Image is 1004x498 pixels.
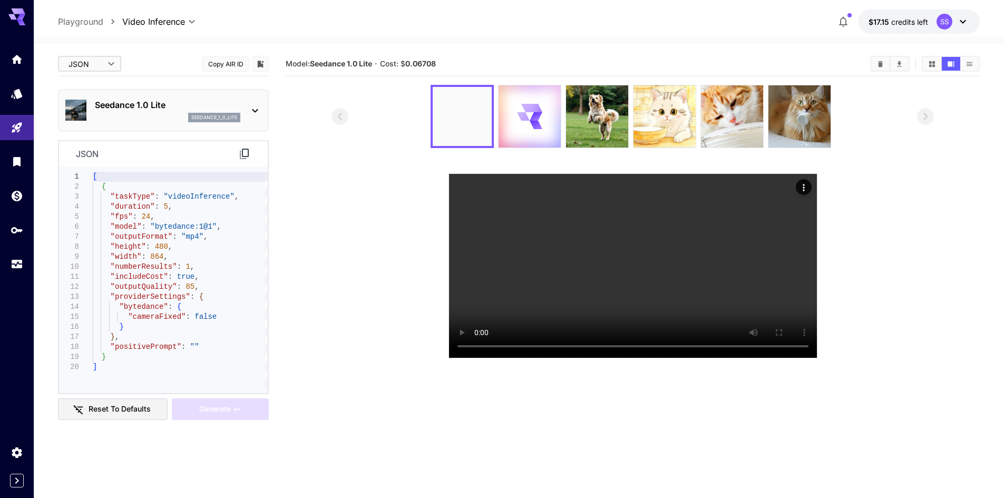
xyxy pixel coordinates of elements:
span: "fps" [111,212,133,221]
span: Cost: $ [380,59,436,68]
span: "includeCost" [111,272,168,281]
span: "outputFormat" [111,232,173,241]
span: { [102,182,106,191]
div: 20 [59,362,79,372]
div: Clear AllDownload All [870,56,910,72]
span: "numberResults" [111,262,177,271]
div: Settings [11,446,23,459]
div: 19 [59,352,79,362]
span: "" [190,343,199,351]
span: , [163,252,168,261]
button: Expand sidebar [10,474,24,487]
span: { [177,302,181,311]
span: "providerSettings" [111,292,190,301]
span: } [119,323,123,331]
span: : [141,252,145,261]
span: : [177,282,181,291]
span: : [141,222,145,231]
span: : [181,343,186,351]
img: 60FRXIAAAAGSURBVAMA8fUFATHHb0QAAAAASUVORK5CYII= [433,87,492,146]
p: seedance_1_0_lite [191,114,237,121]
span: : [146,242,150,251]
span: "bytedance" [119,302,168,311]
img: kSW+8QAAAAZJREFUAwCXexTKm07JOQAAAABJRU5ErkJggg== [701,85,763,148]
span: } [111,333,115,341]
span: 1 [186,262,190,271]
img: wESPAsAAAAGSURBVAMA0zbguDmhLGkAAAAASUVORK5CYII= [633,85,696,148]
span: : [168,272,172,281]
span: , [115,333,119,341]
span: "cameraFixed" [128,313,186,321]
p: · [375,57,377,70]
button: $17.15164SS [858,9,980,34]
button: Copy AIR ID [202,56,249,72]
div: 17 [59,332,79,342]
span: , [150,212,154,221]
div: 5 [59,212,79,222]
div: Playground [11,121,23,134]
span: , [190,262,194,271]
div: Library [11,155,23,168]
div: 16 [59,322,79,332]
button: Add to library [256,57,265,70]
button: Reset to defaults [58,398,168,420]
div: 10 [59,262,79,272]
div: 3 [59,192,79,202]
div: 15 [59,312,79,322]
span: , [168,202,172,211]
span: Video Inference [122,15,185,28]
span: 864 [150,252,163,261]
span: : [186,313,190,321]
span: JSON [69,58,101,70]
div: 4 [59,202,79,212]
button: Clear All [871,57,890,71]
span: false [194,313,217,321]
div: 18 [59,342,79,352]
span: [ [93,172,97,181]
span: credits left [891,17,928,26]
span: : [155,202,159,211]
span: : [133,212,137,221]
span: , [194,272,199,281]
span: 24 [141,212,150,221]
div: 7 [59,232,79,242]
span: , [235,192,239,201]
p: Seedance 1.0 Lite [95,99,240,111]
span: "mp4" [181,232,203,241]
div: Show media in grid viewShow media in video viewShow media in list view [922,56,980,72]
div: $17.15164 [869,16,928,27]
div: Home [11,53,23,66]
img: cQgAEAAAAASUVORK5CYII= [768,85,831,148]
span: 5 [163,202,168,211]
b: 0.06708 [405,59,436,68]
span: "model" [111,222,142,231]
span: } [102,353,106,361]
button: Show media in list view [960,57,979,71]
span: "videoInference" [163,192,234,201]
span: , [217,222,221,231]
b: Seedance 1.0 Lite [310,59,372,68]
span: true [177,272,195,281]
span: { [199,292,203,301]
span: "outputQuality" [111,282,177,291]
span: "bytedance:1@1" [150,222,217,231]
span: : [190,292,194,301]
span: "duration" [111,202,155,211]
div: 12 [59,282,79,292]
span: Model: [286,59,372,68]
div: 14 [59,302,79,312]
div: Actions [796,179,812,195]
a: Playground [58,15,103,28]
nav: breadcrumb [58,15,122,28]
div: Usage [11,258,23,271]
p: json [76,148,99,160]
span: ] [93,363,97,371]
span: "taskType" [111,192,155,201]
div: API Keys [11,223,23,237]
button: Show media in video view [942,57,960,71]
span: : [172,232,177,241]
span: , [168,242,172,251]
div: 11 [59,272,79,282]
